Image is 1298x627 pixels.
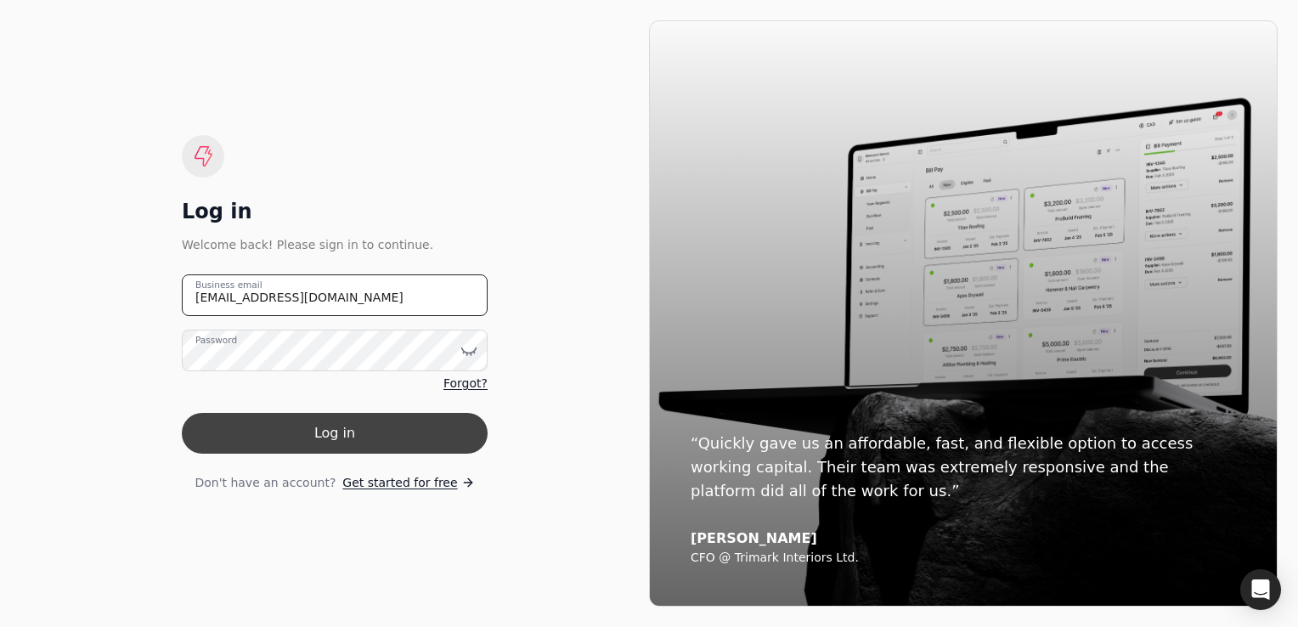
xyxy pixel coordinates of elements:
[1240,569,1281,610] div: Open Intercom Messenger
[182,413,488,454] button: Log in
[195,279,262,292] label: Business email
[342,474,474,492] a: Get started for free
[443,375,488,393] a: Forgot?
[691,551,1236,566] div: CFO @ Trimark Interiors Ltd.
[342,474,457,492] span: Get started for free
[691,530,1236,547] div: [PERSON_NAME]
[182,198,488,225] div: Log in
[691,432,1236,503] div: “Quickly gave us an affordable, fast, and flexible option to access working capital. Their team w...
[182,235,488,254] div: Welcome back! Please sign in to continue.
[195,474,336,492] span: Don't have an account?
[195,334,237,347] label: Password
